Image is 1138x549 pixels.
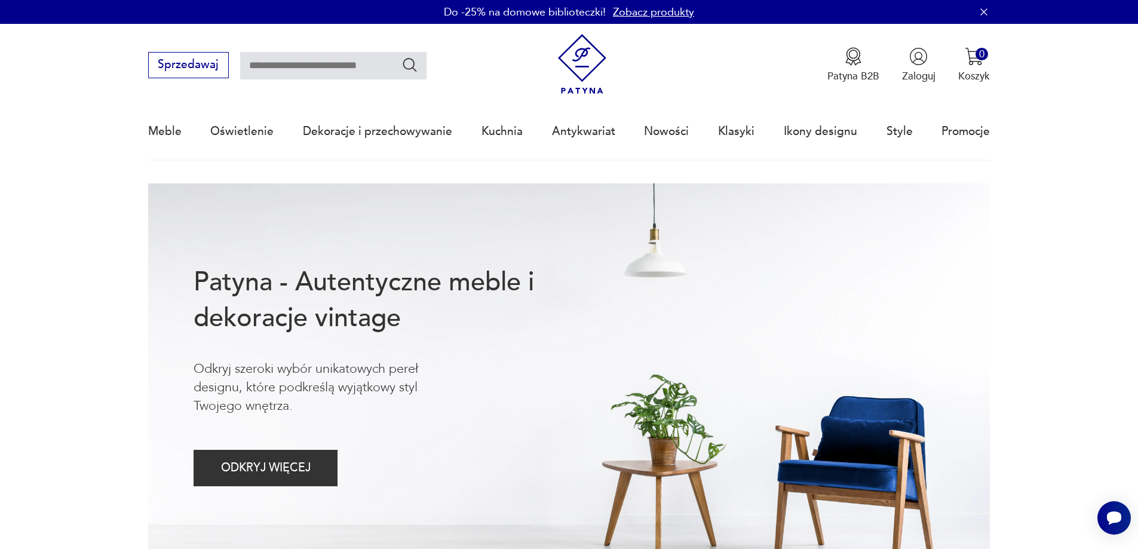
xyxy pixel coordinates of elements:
[148,61,229,70] a: Sprzedawaj
[844,47,863,66] img: Ikona medalu
[902,47,935,83] button: Zaloguj
[194,464,338,474] a: ODKRYJ WIĘCEJ
[210,104,274,159] a: Oświetlenie
[194,265,581,336] h1: Patyna - Autentyczne meble i dekoracje vintage
[303,104,452,159] a: Dekoracje i przechowywanie
[958,47,990,83] button: 0Koszyk
[902,69,935,83] p: Zaloguj
[444,5,606,20] p: Do -25% na domowe biblioteczki!
[958,69,990,83] p: Koszyk
[194,360,466,416] p: Odkryj szeroki wybór unikatowych pereł designu, które podkreślą wyjątkowy styl Twojego wnętrza.
[194,450,338,486] button: ODKRYJ WIĘCEJ
[941,104,990,159] a: Promocje
[909,47,928,66] img: Ikonka użytkownika
[148,104,182,159] a: Meble
[887,104,913,159] a: Style
[784,104,857,159] a: Ikony designu
[718,104,754,159] a: Klasyki
[965,47,983,66] img: Ikona koszyka
[148,52,229,78] button: Sprzedawaj
[827,47,879,83] a: Ikona medaluPatyna B2B
[1097,501,1131,535] iframe: Smartsupp widget button
[976,48,988,60] div: 0
[827,69,879,83] p: Patyna B2B
[552,34,612,94] img: Patyna - sklep z meblami i dekoracjami vintage
[481,104,523,159] a: Kuchnia
[827,47,879,83] button: Patyna B2B
[613,5,694,20] a: Zobacz produkty
[401,56,419,73] button: Szukaj
[644,104,689,159] a: Nowości
[552,104,615,159] a: Antykwariat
